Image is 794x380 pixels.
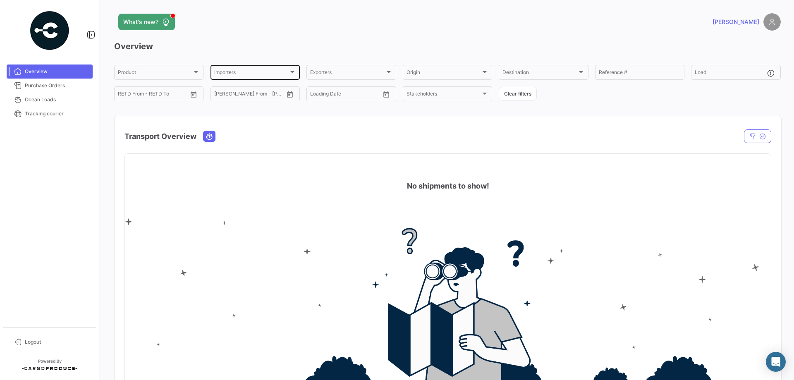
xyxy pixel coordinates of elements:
[7,79,93,93] a: Purchase Orders
[25,338,89,346] span: Logout
[118,92,129,98] input: From
[232,92,265,98] input: To
[7,93,93,107] a: Ocean Loads
[29,10,70,51] img: powered-by.png
[214,92,226,98] input: From
[124,131,196,142] h4: Transport Overview
[114,41,781,52] h3: Overview
[763,13,781,31] img: placeholder-user.png
[407,71,481,76] span: Origin
[328,92,361,98] input: To
[7,65,93,79] a: Overview
[499,87,537,100] button: Clear filters
[25,110,89,117] span: Tracking courier
[118,14,175,30] button: What's new?
[310,92,322,98] input: From
[502,71,577,76] span: Destination
[25,96,89,103] span: Ocean Loads
[123,18,158,26] span: What's new?
[310,71,385,76] span: Exporters
[25,82,89,89] span: Purchase Orders
[203,131,215,141] button: Ocean
[135,92,168,98] input: To
[407,180,489,192] h4: No shipments to show!
[214,71,289,76] span: Importers
[284,88,296,100] button: Open calendar
[713,18,759,26] span: [PERSON_NAME]
[7,107,93,121] a: Tracking courier
[25,68,89,75] span: Overview
[118,71,192,76] span: Product
[766,352,786,372] div: Abrir Intercom Messenger
[380,88,392,100] button: Open calendar
[187,88,200,100] button: Open calendar
[407,92,481,98] span: Stakeholders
